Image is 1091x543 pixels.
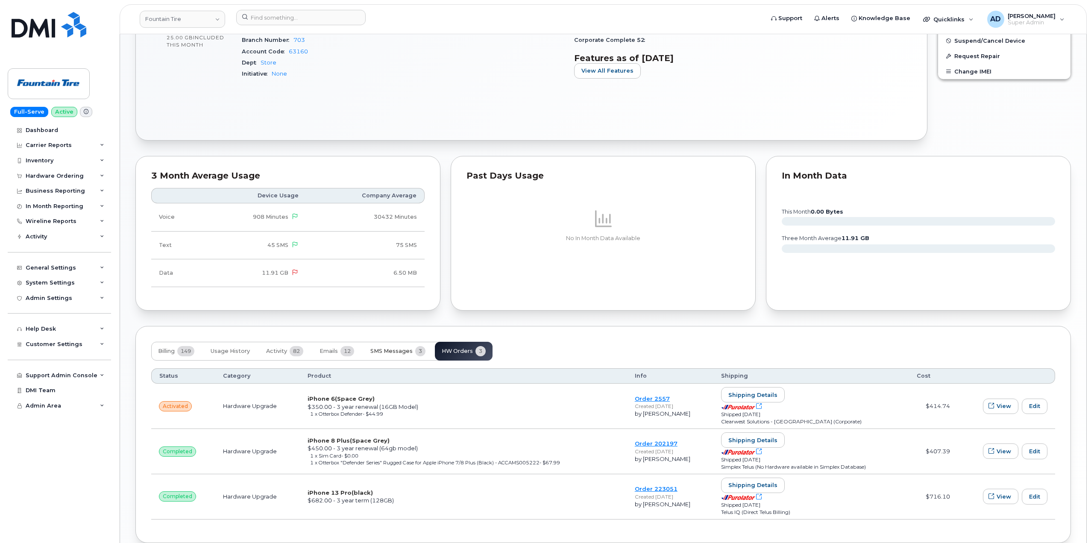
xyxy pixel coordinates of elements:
span: - $0.00 [341,453,358,459]
iframe: Messenger Launcher [1054,506,1085,537]
span: Billing [158,348,175,355]
div: 1 x Sim Card [310,452,619,459]
span: Corporate Complete 52 [574,37,649,43]
div: by [PERSON_NAME] [635,410,706,418]
div: In Month Data [782,172,1055,180]
span: Shipping details [728,391,777,399]
div: Telus IQ (Direct Telus Billing) [721,508,901,516]
a: Edit [1022,443,1047,459]
tspan: 0.00 Bytes [811,208,843,215]
h3: Features as of [DATE] [574,53,896,63]
td: 6.50 MB [306,259,425,287]
text: this month [781,208,843,215]
button: Shipping details [721,478,785,493]
span: Alerts [821,14,839,23]
img: purolator-9dc0d6913a5419968391dc55414bb4d415dd17fc9089aa56d78149fa0af40473.png [721,449,755,455]
span: Cost [917,372,930,380]
span: Product [308,372,331,380]
span: Knowledge Base [859,14,910,23]
span: Super Admin [1008,19,1056,26]
span: AD [990,14,1001,24]
a: Edit [1022,399,1047,414]
span: View [997,447,1011,455]
td: Voice [151,203,204,231]
td: $716.10 [909,474,958,520]
button: View [983,443,1018,459]
span: (black) [352,489,373,496]
span: 908 Minutes [253,214,288,220]
span: completed [163,448,192,455]
strong: iPhone 13 Pro [308,489,373,496]
div: Shipped [DATE] [721,501,901,508]
span: 11.91 GB [262,270,288,276]
span: 3 [415,346,425,356]
div: by [PERSON_NAME] [635,500,706,508]
span: Support [778,14,802,23]
a: Order 2557 [635,395,670,402]
span: Activity [266,348,287,355]
span: 45 SMS [267,242,288,248]
div: Clearwest Solutions - [GEOGRAPHIC_DATA] (Corporate) [721,418,901,425]
span: Emails [320,348,338,355]
a: Edit [1022,489,1047,504]
div: 3 Month Average Usage [151,172,425,180]
span: $350.00 - 3 year renewal (16GB Model) [308,403,418,410]
div: null&#013; [159,401,192,411]
td: Text [151,232,204,259]
div: Created [DATE] [635,402,706,410]
input: Find something... [236,10,366,25]
button: Request Repair [938,48,1070,64]
span: - $44.99 [363,411,383,417]
th: Company Average [306,188,425,203]
td: $414.74 [909,384,958,429]
span: Shipping [721,372,748,380]
td: Data [151,259,204,287]
a: None [272,70,287,77]
text: three month average [781,235,869,241]
span: completed [163,493,192,500]
span: Initiative [242,70,272,77]
span: Category [223,372,250,380]
span: Shipping details [728,481,777,489]
span: activated [163,402,188,410]
span: View All Features [581,67,633,75]
img: purolator-9dc0d6913a5419968391dc55414bb4d415dd17fc9089aa56d78149fa0af40473.png [721,405,755,410]
div: Adil Derdak [981,11,1070,28]
div: 1 x Otterbox "Defender Series" Rugged Case for Apple iPhone 7/8 Plus (Black) - ACCAMS005222 [310,459,619,466]
span: Quicklinks [933,16,965,23]
img: purolator-9dc0d6913a5419968391dc55414bb4d415dd17fc9089aa56d78149fa0af40473.png [721,495,755,500]
span: (Space Grey) [350,437,390,444]
span: [PERSON_NAME] [1008,12,1056,19]
span: Suspend/Cancel Device [954,38,1025,44]
span: Info [635,372,647,380]
div: Simplex Telus (No Hardware available in Simplex Database) [721,463,901,470]
td: Hardware Upgrade [215,429,300,474]
span: 12 [340,346,354,356]
div: Created [DATE] [635,448,706,455]
span: View [997,493,1011,501]
span: View [997,402,1011,410]
th: Device Usage [204,188,306,203]
p: No In Month Data Available [466,235,740,242]
span: (Space Grey) [335,395,375,402]
button: View All Features [574,63,641,79]
a: Store [261,59,276,66]
div: Created [DATE] [635,493,706,500]
span: 25.00 GB [167,35,193,41]
span: Status [159,372,178,380]
a: Open shipping details in new tab [721,493,762,500]
span: $682.00 - 3 year term (128GB) [308,497,394,504]
span: Usage History [211,348,250,355]
span: $450.00 - 3 year renewal (64gb model) [308,445,418,452]
h3: Rate Plan [574,19,896,35]
div: Past Days Usage [466,172,740,180]
span: Shipping details [728,436,777,444]
div: 1 x Otterbox Defender [310,411,619,417]
a: Order 202197 [635,440,677,447]
td: Hardware Upgrade [215,384,300,429]
span: 82 [290,346,303,356]
a: Open shipping details in new tab [721,448,762,455]
span: SMS Messages [370,348,413,355]
strong: iPhone 6 [308,395,375,402]
span: Branch Number [242,37,293,43]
